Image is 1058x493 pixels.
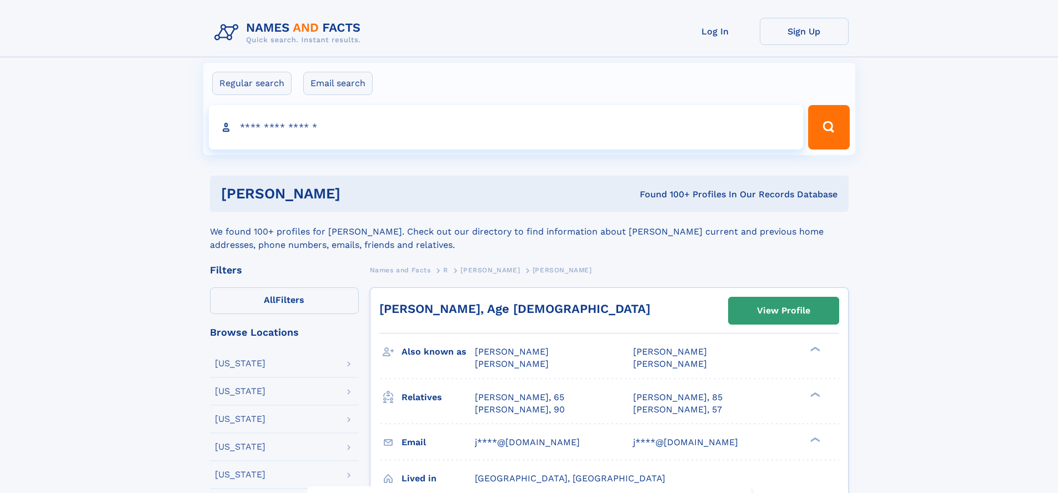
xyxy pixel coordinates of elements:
[210,212,849,252] div: We found 100+ profiles for [PERSON_NAME]. Check out our directory to find information about [PERS...
[215,470,265,479] div: [US_STATE]
[808,436,821,443] div: ❯
[210,327,359,337] div: Browse Locations
[402,388,475,407] h3: Relatives
[475,404,565,416] a: [PERSON_NAME], 90
[729,297,839,324] a: View Profile
[370,263,431,277] a: Names and Facts
[633,391,723,404] a: [PERSON_NAME], 85
[533,266,592,274] span: [PERSON_NAME]
[402,433,475,452] h3: Email
[402,469,475,488] h3: Lived in
[264,295,275,305] span: All
[808,346,821,353] div: ❯
[633,358,707,369] span: [PERSON_NAME]
[460,266,520,274] span: [PERSON_NAME]
[210,18,370,48] img: Logo Names and Facts
[475,346,549,357] span: [PERSON_NAME]
[490,188,838,201] div: Found 100+ Profiles In Our Records Database
[808,391,821,398] div: ❯
[671,18,760,45] a: Log In
[443,266,448,274] span: R
[760,18,849,45] a: Sign Up
[215,387,265,396] div: [US_STATE]
[475,473,665,484] span: [GEOGRAPHIC_DATA], [GEOGRAPHIC_DATA]
[475,358,549,369] span: [PERSON_NAME]
[443,263,448,277] a: R
[212,72,292,95] label: Regular search
[757,298,810,323] div: View Profile
[303,72,373,95] label: Email search
[215,442,265,451] div: [US_STATE]
[475,391,564,404] a: [PERSON_NAME], 65
[633,404,722,416] a: [PERSON_NAME], 57
[633,346,707,357] span: [PERSON_NAME]
[210,287,359,314] label: Filters
[221,187,490,201] h1: [PERSON_NAME]
[210,265,359,275] div: Filters
[215,359,265,368] div: [US_STATE]
[209,105,804,150] input: search input
[215,415,265,424] div: [US_STATE]
[460,263,520,277] a: [PERSON_NAME]
[402,342,475,361] h3: Also known as
[379,302,650,316] a: [PERSON_NAME], Age [DEMOGRAPHIC_DATA]
[808,105,849,150] button: Search Button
